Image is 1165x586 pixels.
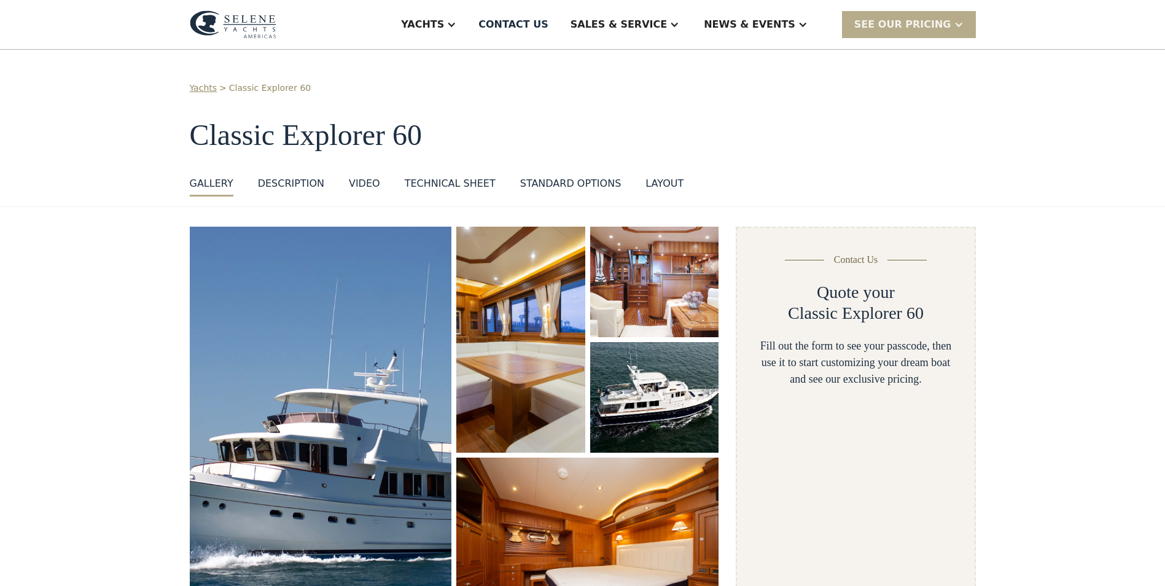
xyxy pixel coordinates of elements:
[258,176,324,191] div: DESCRIPTION
[190,176,233,191] div: GALLERY
[258,176,324,197] a: DESCRIPTION
[349,176,380,197] a: VIDEO
[456,227,585,453] a: open lightbox
[190,119,976,152] h1: Classic Explorer 60
[704,17,795,32] div: News & EVENTS
[854,17,951,32] div: SEE Our Pricing
[190,176,233,197] a: GALLERY
[190,10,276,39] img: logo
[190,82,217,95] a: Yachts
[401,17,444,32] div: Yachts
[817,282,895,303] h2: Quote your
[788,303,924,324] h2: Classic Explorer 60
[405,176,496,197] a: Technical sheet
[405,176,496,191] div: Technical sheet
[478,17,548,32] div: Contact US
[349,176,380,191] div: VIDEO
[590,342,719,453] a: open lightbox
[834,252,878,267] div: Contact Us
[590,227,719,337] a: open lightbox
[842,11,976,37] div: SEE Our Pricing
[645,176,684,197] a: layout
[645,176,684,191] div: layout
[229,82,311,95] a: Classic Explorer 60
[757,338,954,388] div: Fill out the form to see your passcode, then use it to start customizing your dream boat and see ...
[520,176,621,197] a: standard options
[571,17,667,32] div: Sales & Service
[520,176,621,191] div: standard options
[219,82,227,95] div: >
